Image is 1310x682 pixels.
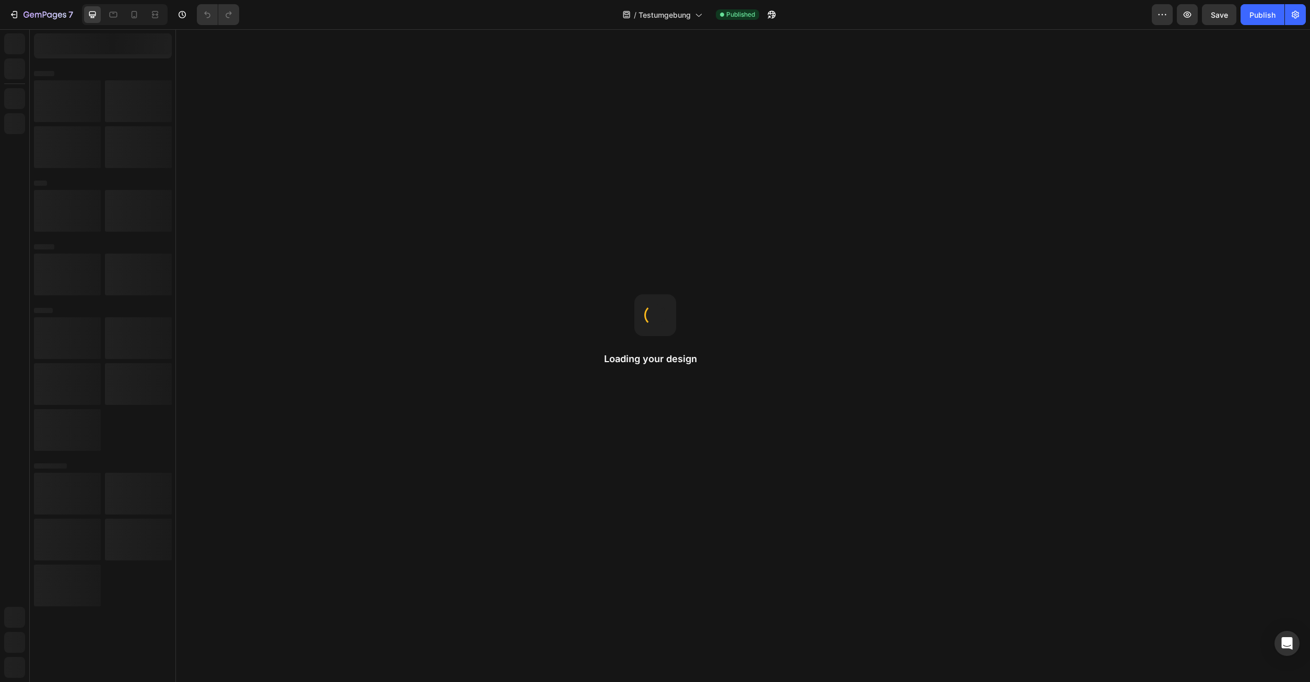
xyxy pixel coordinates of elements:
button: 7 [4,4,78,25]
div: Undo/Redo [197,4,239,25]
div: Open Intercom Messenger [1274,631,1300,656]
button: Save [1202,4,1236,25]
h2: Loading your design [604,353,706,365]
button: Publish [1241,4,1284,25]
span: Published [726,10,755,19]
span: / [634,9,636,20]
p: 7 [68,8,73,21]
span: Testumgebung [639,9,691,20]
span: Save [1211,10,1228,19]
div: Publish [1249,9,1276,20]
